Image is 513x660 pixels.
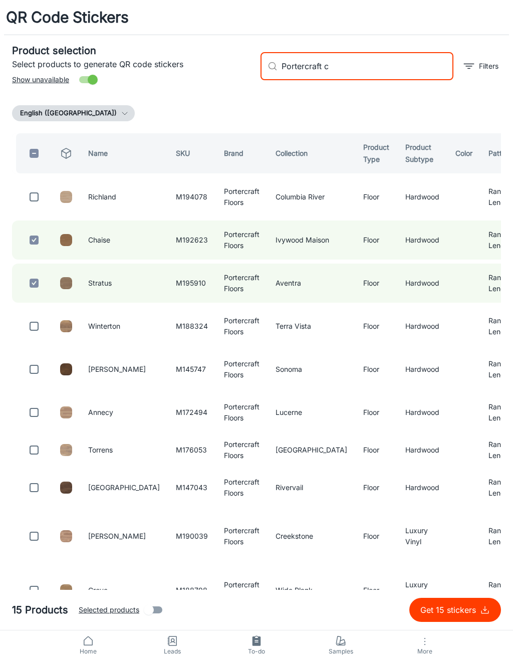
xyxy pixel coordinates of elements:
td: Portercraft Floors [216,307,268,346]
h5: 15 Products [12,602,68,617]
td: M188798 [168,565,216,615]
button: Get 15 stickers [409,598,501,622]
p: Filters [479,61,498,72]
span: Home [52,647,124,656]
td: Portercraft Floors [216,221,268,260]
td: Richland [80,177,168,216]
span: Selected products [79,604,139,615]
td: Hardwood [397,350,447,389]
td: Aventra [268,264,355,303]
td: Wide Plank [268,565,355,615]
td: Rivervail [268,468,355,507]
a: Leads [130,630,214,660]
td: Columbia River [268,177,355,216]
td: [GEOGRAPHIC_DATA] [268,436,355,464]
td: Portercraft Floors [216,468,268,507]
td: Portercraft Floors [216,511,268,561]
th: Collection [268,133,355,173]
td: Chaise [80,221,168,260]
td: M194078 [168,177,216,216]
td: Floor [355,511,397,561]
td: Portercraft Floors [216,177,268,216]
td: Floor [355,350,397,389]
td: M195910 [168,264,216,303]
td: Ivywood Maison [268,221,355,260]
td: Torrens [80,436,168,464]
td: Hardwood [397,436,447,464]
td: Floor [355,565,397,615]
td: Floor [355,468,397,507]
button: English ([GEOGRAPHIC_DATA]) [12,105,135,121]
th: Color [447,133,480,173]
span: Show unavailable [12,74,69,85]
td: Creekstone [268,511,355,561]
td: [PERSON_NAME] [80,350,168,389]
td: Annecy [80,393,168,432]
td: Hardwood [397,264,447,303]
td: M176053 [168,436,216,464]
td: Winterton [80,307,168,346]
td: Portercraft Floors [216,565,268,615]
td: Luxury Vinyl [397,565,447,615]
th: SKU [168,133,216,173]
td: Portercraft Floors [216,350,268,389]
span: Samples [305,647,377,656]
td: Floor [355,307,397,346]
h1: QR Code Stickers [6,6,129,29]
td: Terra Vista [268,307,355,346]
p: Get 15 stickers [420,604,480,616]
td: M192623 [168,221,216,260]
td: Portercraft Floors [216,393,268,432]
span: To-do [220,647,293,656]
td: Hardwood [397,393,447,432]
a: Home [46,630,130,660]
td: Sonoma [268,350,355,389]
td: Lucerne [268,393,355,432]
td: [PERSON_NAME] [80,511,168,561]
td: Hardwood [397,468,447,507]
input: Search by SKU, brand, collection... [282,52,453,80]
td: Floor [355,221,397,260]
td: Stratus [80,264,168,303]
td: Portercraft Floors [216,436,268,464]
span: More [389,647,461,655]
button: More [383,630,467,660]
td: Floor [355,436,397,464]
td: M188324 [168,307,216,346]
td: M147043 [168,468,216,507]
td: M190039 [168,511,216,561]
td: Floor [355,393,397,432]
th: Product Type [355,133,397,173]
a: To-do [214,630,299,660]
td: Hardwood [397,177,447,216]
th: Brand [216,133,268,173]
th: Name [80,133,168,173]
td: Grove [80,565,168,615]
td: [GEOGRAPHIC_DATA] [80,468,168,507]
th: Product Subtype [397,133,447,173]
td: M172494 [168,393,216,432]
td: Floor [355,264,397,303]
p: Select products to generate QR code stickers [12,58,252,70]
span: Leads [136,647,208,656]
td: Floor [355,177,397,216]
button: filter [461,58,501,74]
h5: Product selection [12,43,252,58]
td: Hardwood [397,307,447,346]
a: Samples [299,630,383,660]
td: Portercraft Floors [216,264,268,303]
td: Luxury Vinyl [397,511,447,561]
td: M145747 [168,350,216,389]
td: Hardwood [397,221,447,260]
